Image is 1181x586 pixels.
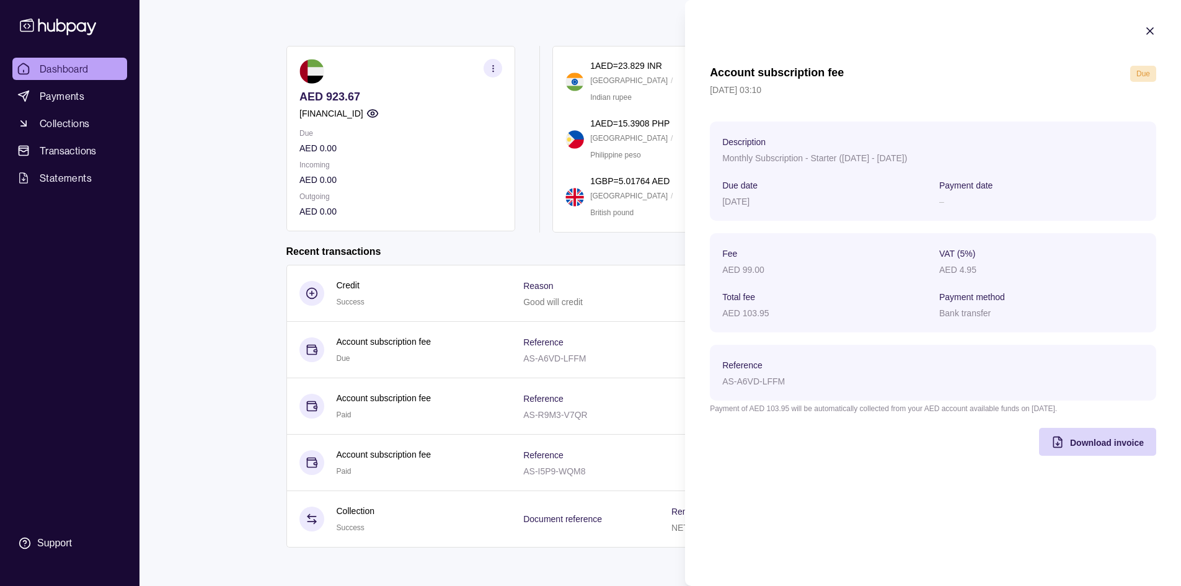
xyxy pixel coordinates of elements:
[1039,428,1156,456] button: Download invoice
[722,265,764,275] p: AED 99.00
[939,265,976,275] p: AED 4.95
[939,292,1005,302] p: Payment method
[722,180,758,190] p: Due date
[710,402,1156,415] p: Payment of AED 103.95 will be automatically collected from your AED account available funds on [D...
[722,249,737,259] p: Fee
[939,249,975,259] p: VAT (5%)
[1070,438,1144,448] span: Download invoice
[722,360,763,370] p: Reference
[710,66,844,82] h1: Account subscription fee
[722,197,750,206] p: [DATE]
[722,137,766,147] p: Description
[722,153,907,163] p: Monthly Subscription - Starter ([DATE] - [DATE])
[939,308,991,318] p: Bank transfer
[710,83,1156,97] p: [DATE] 03:10
[722,376,785,386] p: AS-A6VD-LFFM
[939,180,993,190] p: Payment date
[722,308,769,318] p: AED 103.95
[1136,69,1150,78] span: Due
[722,292,755,302] p: Total fee
[939,197,944,206] p: –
